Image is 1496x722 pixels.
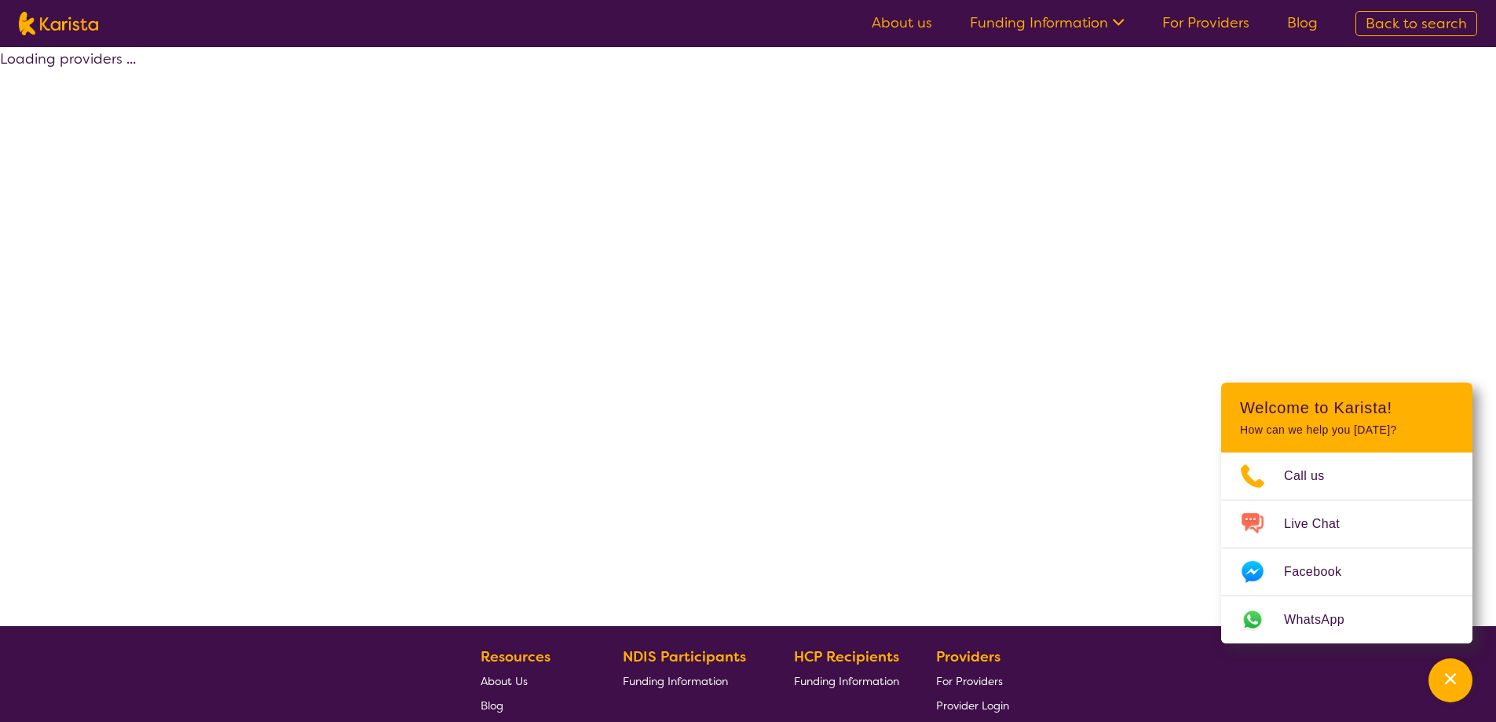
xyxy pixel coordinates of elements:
[936,698,1009,713] span: Provider Login
[794,669,899,693] a: Funding Information
[970,13,1125,32] a: Funding Information
[623,669,758,693] a: Funding Information
[1287,13,1318,32] a: Blog
[481,647,550,666] b: Resources
[1162,13,1249,32] a: For Providers
[481,693,586,717] a: Blog
[1284,464,1344,488] span: Call us
[794,647,899,666] b: HCP Recipients
[1355,11,1477,36] a: Back to search
[1221,383,1472,643] div: Channel Menu
[936,669,1009,693] a: For Providers
[1284,560,1360,584] span: Facebook
[481,674,528,688] span: About Us
[623,674,728,688] span: Funding Information
[936,693,1009,717] a: Provider Login
[623,647,746,666] b: NDIS Participants
[481,698,503,713] span: Blog
[936,647,1000,666] b: Providers
[794,674,899,688] span: Funding Information
[872,13,932,32] a: About us
[1366,14,1467,33] span: Back to search
[1428,658,1472,702] button: Channel Menu
[19,12,98,35] img: Karista logo
[1284,512,1359,536] span: Live Chat
[1240,423,1454,437] p: How can we help you [DATE]?
[1284,608,1363,632] span: WhatsApp
[1221,453,1472,643] ul: Choose channel
[481,669,586,693] a: About Us
[1221,596,1472,643] a: Web link opens in a new tab.
[1240,398,1454,417] h2: Welcome to Karista!
[936,674,1003,688] span: For Providers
